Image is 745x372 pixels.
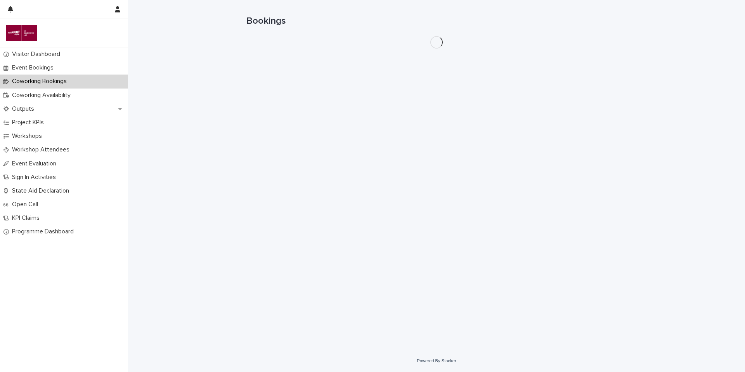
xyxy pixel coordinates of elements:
p: Sign In Activities [9,174,62,181]
p: Project KPIs [9,119,50,126]
p: Coworking Bookings [9,78,73,85]
p: Visitor Dashboard [9,50,66,58]
p: KPI Claims [9,214,46,222]
img: i9DvXJckRTuEzCqe7wSy [6,25,37,41]
p: Workshops [9,132,48,140]
p: Event Evaluation [9,160,62,167]
p: Open Call [9,201,44,208]
a: Powered By Stacker [417,358,456,363]
p: State Aid Declaration [9,187,75,195]
p: Event Bookings [9,64,60,71]
p: Workshop Attendees [9,146,76,153]
h1: Bookings [246,16,627,27]
p: Outputs [9,105,40,113]
p: Coworking Availability [9,92,77,99]
p: Programme Dashboard [9,228,80,235]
